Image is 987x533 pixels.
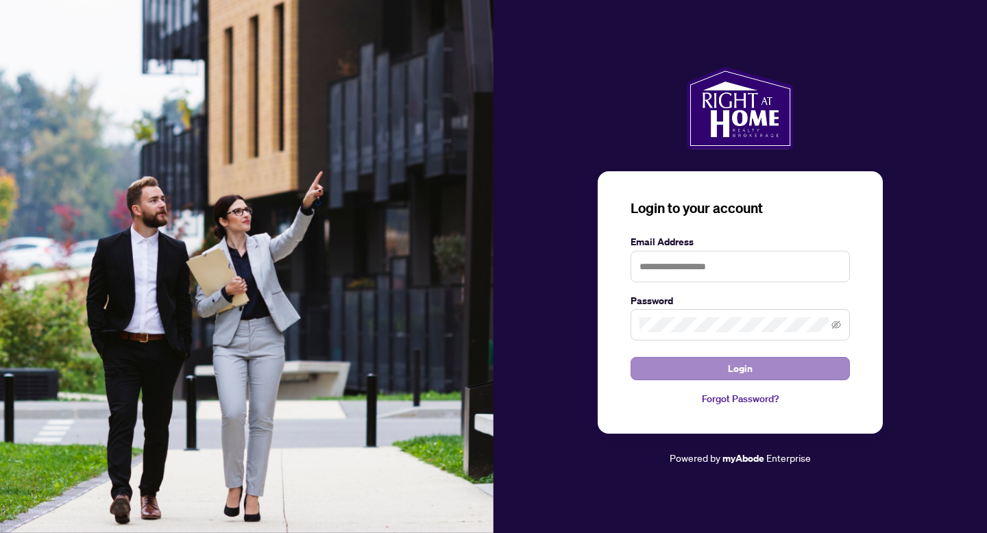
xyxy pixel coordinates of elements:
a: Forgot Password? [631,391,850,406]
span: Enterprise [766,451,811,464]
a: myAbode [722,451,764,466]
label: Email Address [631,234,850,249]
span: Login [728,358,753,380]
img: ma-logo [687,67,793,149]
h3: Login to your account [631,199,850,218]
label: Password [631,293,850,308]
span: eye-invisible [831,320,841,330]
span: Powered by [670,451,720,464]
button: Login [631,357,850,380]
